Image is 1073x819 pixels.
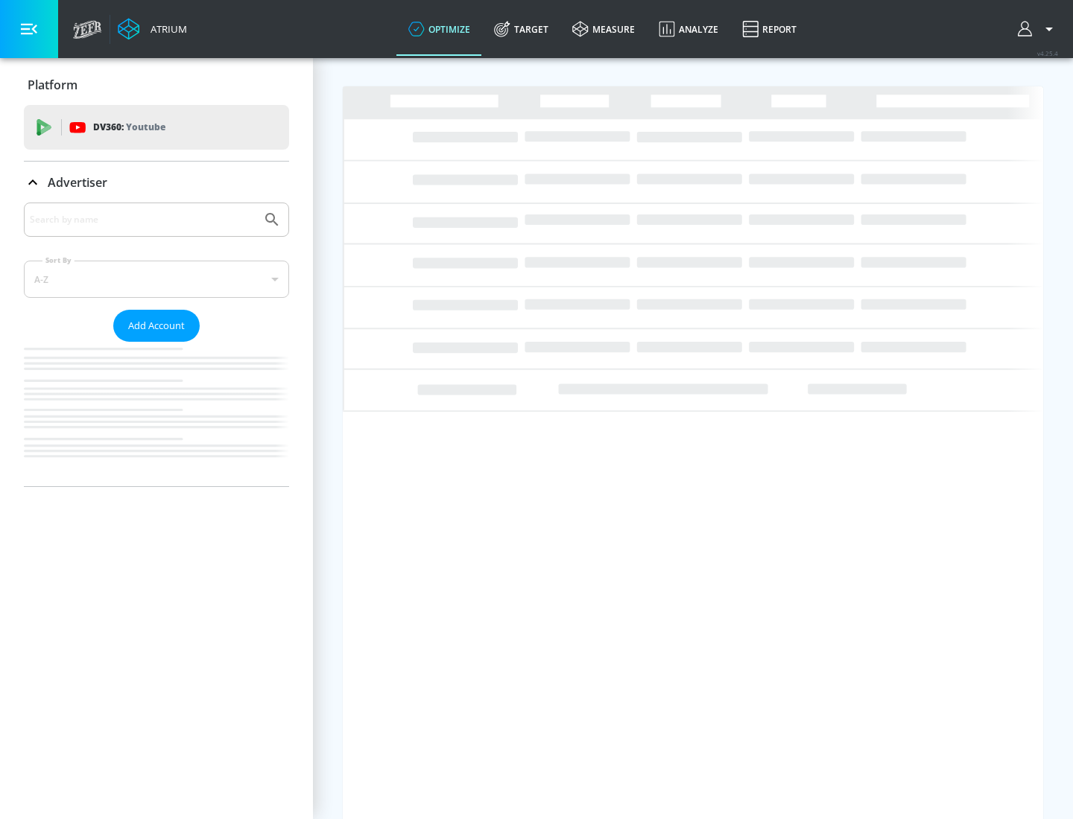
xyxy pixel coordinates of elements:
[647,2,730,56] a: Analyze
[24,342,289,486] nav: list of Advertiser
[24,261,289,298] div: A-Z
[42,255,75,265] label: Sort By
[48,174,107,191] p: Advertiser
[113,310,200,342] button: Add Account
[24,162,289,203] div: Advertiser
[24,105,289,150] div: DV360: Youtube
[730,2,808,56] a: Report
[118,18,187,40] a: Atrium
[145,22,187,36] div: Atrium
[396,2,482,56] a: optimize
[24,203,289,486] div: Advertiser
[126,119,165,135] p: Youtube
[28,77,77,93] p: Platform
[24,64,289,106] div: Platform
[128,317,185,334] span: Add Account
[560,2,647,56] a: measure
[30,210,256,229] input: Search by name
[482,2,560,56] a: Target
[93,119,165,136] p: DV360:
[1037,49,1058,57] span: v 4.25.4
